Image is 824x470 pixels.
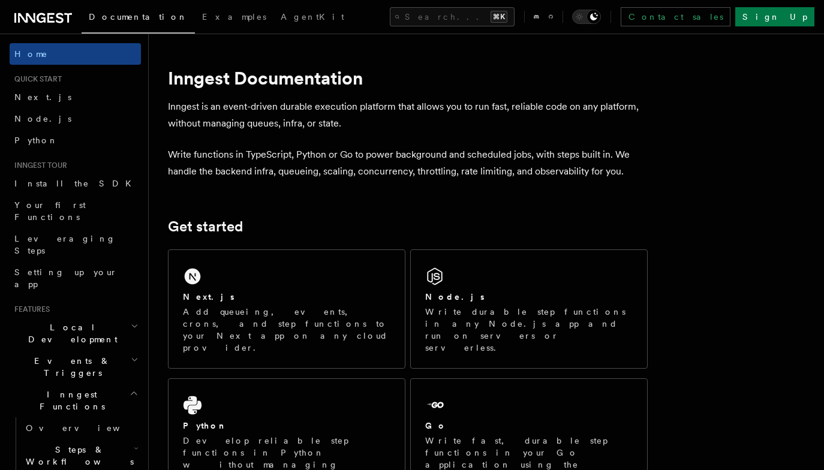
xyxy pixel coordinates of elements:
[10,355,131,379] span: Events & Triggers
[10,161,67,170] span: Inngest tour
[10,388,130,412] span: Inngest Functions
[82,4,195,34] a: Documentation
[202,12,266,22] span: Examples
[14,200,86,222] span: Your first Functions
[26,423,149,433] span: Overview
[183,306,390,354] p: Add queueing, events, crons, and step functions to your Next app on any cloud provider.
[10,74,62,84] span: Quick start
[14,234,116,255] span: Leveraging Steps
[281,12,344,22] span: AgentKit
[10,384,141,417] button: Inngest Functions
[10,350,141,384] button: Events & Triggers
[621,7,730,26] a: Contact sales
[14,135,58,145] span: Python
[410,249,648,369] a: Node.jsWrite durable step functions in any Node.js app and run on servers or serverless.
[10,261,141,295] a: Setting up your app
[572,10,601,24] button: Toggle dark mode
[14,114,71,123] span: Node.js
[21,417,141,439] a: Overview
[14,92,71,102] span: Next.js
[10,43,141,65] a: Home
[425,291,485,303] h2: Node.js
[273,4,351,32] a: AgentKit
[10,321,131,345] span: Local Development
[168,146,648,180] p: Write functions in TypeScript, Python or Go to power background and scheduled jobs, with steps bu...
[195,4,273,32] a: Examples
[14,179,139,188] span: Install the SDK
[10,317,141,350] button: Local Development
[735,7,814,26] a: Sign Up
[168,98,648,132] p: Inngest is an event-driven durable execution platform that allows you to run fast, reliable code ...
[89,12,188,22] span: Documentation
[425,306,633,354] p: Write durable step functions in any Node.js app and run on servers or serverless.
[14,48,48,60] span: Home
[390,7,515,26] button: Search...⌘K
[10,108,141,129] a: Node.js
[10,86,141,108] a: Next.js
[10,228,141,261] a: Leveraging Steps
[10,129,141,151] a: Python
[21,444,134,468] span: Steps & Workflows
[168,249,405,369] a: Next.jsAdd queueing, events, crons, and step functions to your Next app on any cloud provider.
[491,11,507,23] kbd: ⌘K
[168,218,243,235] a: Get started
[168,67,648,89] h1: Inngest Documentation
[14,267,118,289] span: Setting up your app
[183,420,227,432] h2: Python
[10,305,50,314] span: Features
[425,420,447,432] h2: Go
[10,173,141,194] a: Install the SDK
[183,291,234,303] h2: Next.js
[10,194,141,228] a: Your first Functions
